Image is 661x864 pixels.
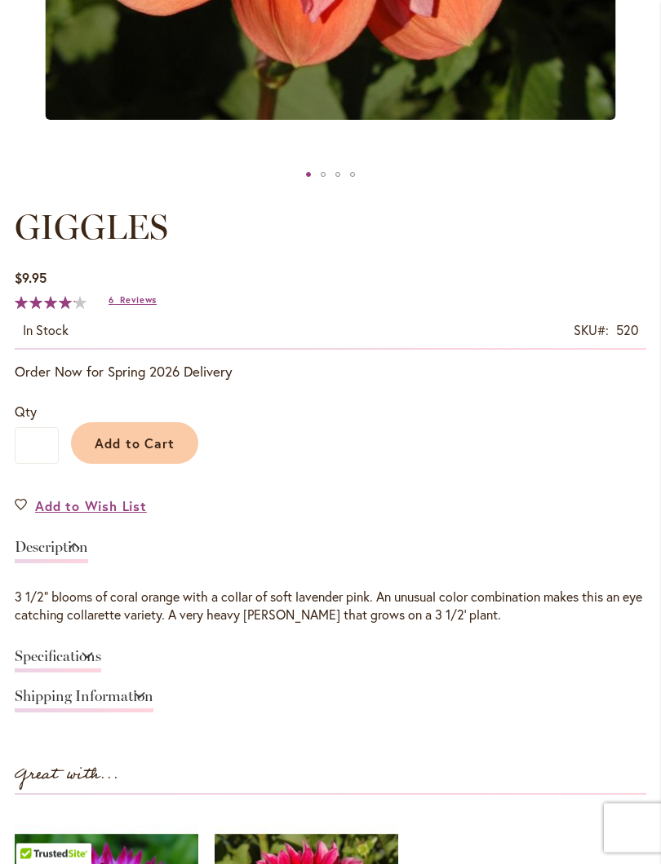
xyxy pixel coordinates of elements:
[15,207,168,249] span: GIGGLES
[15,497,147,516] a: Add to Wish List
[15,650,101,673] a: Specifications
[15,297,87,310] div: 84%
[35,497,147,516] span: Add to Wish List
[120,295,157,306] span: Reviews
[71,423,198,465] button: Add to Cart
[109,295,157,306] a: 6 Reviews
[15,270,47,287] span: $9.95
[15,532,646,722] div: Detailed Product Info
[345,163,360,187] div: GIGGLES
[95,435,175,452] span: Add to Cart
[15,540,88,564] a: Description
[23,322,69,341] div: Availability
[574,322,609,339] strong: SKU
[316,163,330,187] div: GIGGLES
[616,322,638,341] div: 520
[15,363,646,382] p: Order Now for Spring 2026 Delivery
[15,762,119,789] strong: Great with...
[15,403,37,421] span: Qty
[15,690,153,713] a: Shipping Information
[15,588,646,626] div: 3 1/2" blooms of coral orange with a collar of soft lavender pink. An unusual color combination m...
[301,163,316,187] div: GIGGLES
[330,163,345,187] div: GIGGLES
[12,806,58,852] iframe: Launch Accessibility Center
[23,322,69,339] span: In stock
[109,295,114,306] span: 6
